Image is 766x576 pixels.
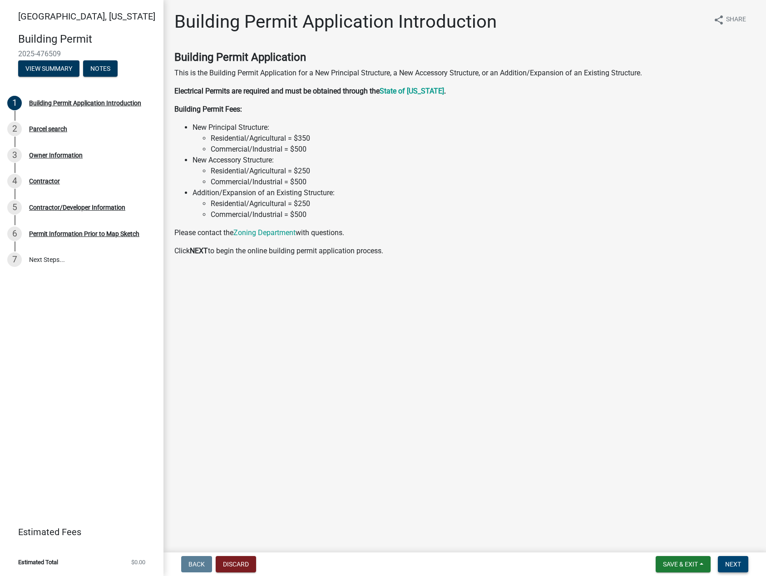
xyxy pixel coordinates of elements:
button: Discard [216,556,256,572]
li: New Principal Structure: [193,122,755,155]
button: Notes [83,60,118,77]
div: Building Permit Application Introduction [29,100,141,106]
li: New Accessory Structure: [193,155,755,187]
div: 4 [7,174,22,188]
div: 5 [7,200,22,215]
h4: Building Permit [18,33,156,46]
strong: Building Permit Fees: [174,105,242,113]
div: Parcel search [29,126,67,132]
p: This is the Building Permit Application for a New Principal Structure, a New Accessory Structure,... [174,68,755,79]
wm-modal-confirm: Summary [18,65,79,73]
strong: NEXT [190,246,208,255]
span: [GEOGRAPHIC_DATA], [US_STATE] [18,11,155,22]
div: Owner Information [29,152,83,158]
button: shareShare [706,11,753,29]
li: Commercial/Industrial = $500 [211,177,755,187]
a: Zoning Department [233,228,296,237]
strong: Building Permit Application [174,51,306,64]
li: Commercial/Industrial = $500 [211,209,755,220]
li: Residential/Agricultural = $350 [211,133,755,144]
div: Contractor [29,178,60,184]
span: Share [726,15,746,25]
li: Residential/Agricultural = $250 [211,198,755,209]
div: Permit Information Prior to Map Sketch [29,231,139,237]
div: 7 [7,252,22,267]
span: Save & Exit [663,561,698,568]
span: $0.00 [131,559,145,565]
button: Back [181,556,212,572]
div: Contractor/Developer Information [29,204,125,211]
div: 1 [7,96,22,110]
wm-modal-confirm: Notes [83,65,118,73]
button: View Summary [18,60,79,77]
button: Next [718,556,748,572]
p: Click to begin the online building permit application process. [174,246,755,256]
h1: Building Permit Application Introduction [174,11,497,33]
div: 6 [7,226,22,241]
i: share [713,15,724,25]
span: Estimated Total [18,559,58,565]
div: 2 [7,122,22,136]
p: Please contact the with questions. [174,227,755,238]
button: Save & Exit [656,556,711,572]
strong: . [444,87,446,95]
span: 2025-476509 [18,49,145,58]
li: Commercial/Industrial = $500 [211,144,755,155]
li: Addition/Expansion of an Existing Structure: [193,187,755,220]
div: 3 [7,148,22,162]
li: Residential/Agricultural = $250 [211,166,755,177]
strong: Electrical Permits are required and must be obtained through the [174,87,380,95]
span: Back [188,561,205,568]
a: State of [US_STATE] [380,87,444,95]
span: Next [725,561,741,568]
a: Estimated Fees [7,523,149,541]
